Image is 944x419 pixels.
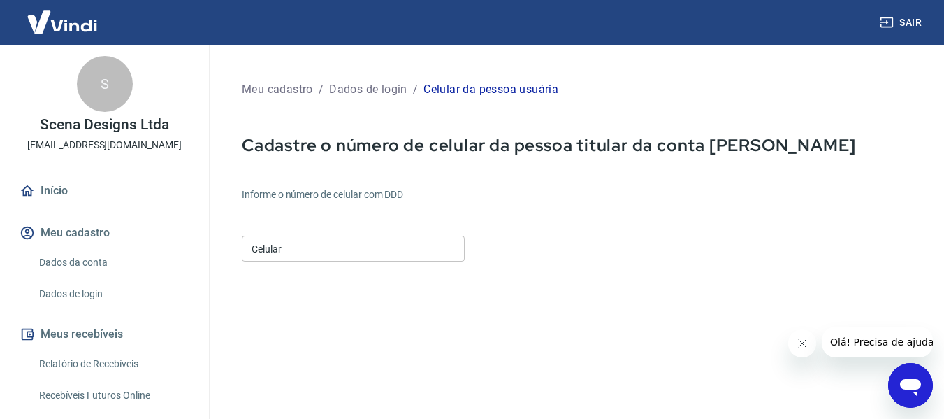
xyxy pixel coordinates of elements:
[329,81,407,98] p: Dados de login
[877,10,927,36] button: Sair
[888,363,933,408] iframe: Botão para abrir a janela de mensagens
[17,218,192,248] button: Meu cadastro
[788,329,816,357] iframe: Fechar mensagem
[17,319,192,350] button: Meus recebíveis
[34,248,192,277] a: Dados da conta
[319,81,324,98] p: /
[77,56,133,112] div: S
[17,176,192,206] a: Início
[27,138,182,152] p: [EMAIL_ADDRESS][DOMAIN_NAME]
[423,81,558,98] p: Celular da pessoa usuária
[34,280,192,308] a: Dados de login
[822,327,933,357] iframe: Mensagem da empresa
[40,118,168,132] p: Scena Designs Ltda
[242,134,910,156] p: Cadastre o número de celular da pessoa titular da conta [PERSON_NAME]
[8,10,117,21] span: Olá! Precisa de ajuda?
[242,81,313,98] p: Meu cadastro
[17,1,108,43] img: Vindi
[34,381,192,410] a: Recebíveis Futuros Online
[413,81,418,98] p: /
[34,350,192,378] a: Relatório de Recebíveis
[242,187,910,202] h6: Informe o número de celular com DDD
